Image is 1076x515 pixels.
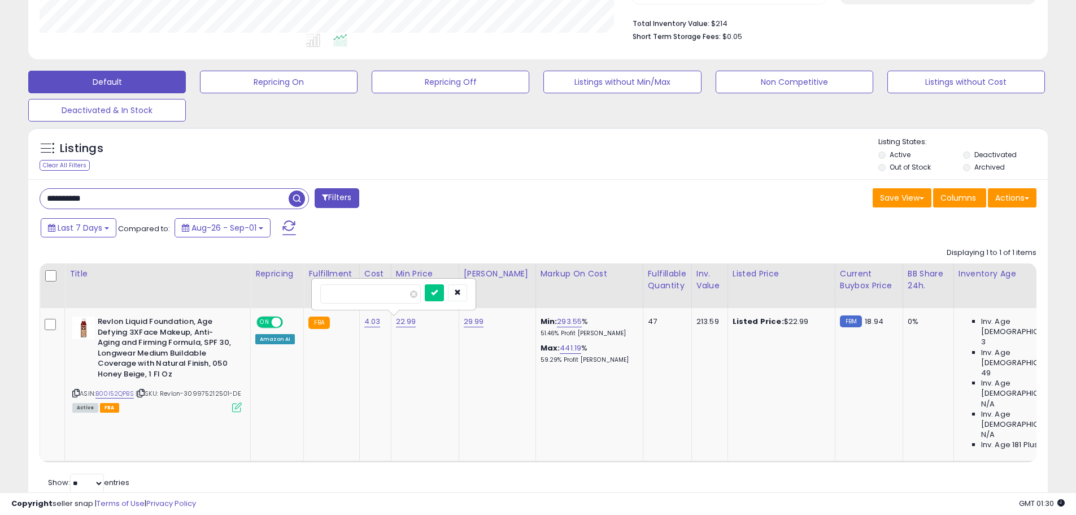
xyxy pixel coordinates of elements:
label: Active [890,150,911,159]
a: 22.99 [396,316,416,327]
div: Fulfillment [308,268,354,280]
a: 4.03 [364,316,381,327]
span: Show: entries [48,477,129,488]
span: N/A [981,430,995,440]
div: % [541,343,634,364]
a: Terms of Use [97,498,145,509]
b: Revlon Liquid Foundation, Age Defying 3XFace Makeup, Anti-Aging and Firming Formula, SPF 30, Long... [98,317,235,382]
p: Listing States: [878,137,1048,148]
div: Listed Price [733,268,830,280]
span: 3 [981,337,986,347]
div: Fulfillable Quantity [648,268,687,292]
span: ON [258,318,272,327]
p: 51.46% Profit [PERSON_NAME] [541,330,634,337]
span: Aug-26 - Sep-01 [191,222,256,233]
div: Amazon AI [255,334,295,344]
div: Min Price [396,268,454,280]
img: 31N35l2Y97L._SL40_.jpg [72,317,95,339]
span: Inv. Age 181 Plus: [981,440,1040,450]
div: Markup on Cost [541,268,638,280]
div: [PERSON_NAME] [464,268,531,280]
div: Current Buybox Price [840,268,898,292]
small: FBA [308,317,329,329]
button: Columns [933,188,986,207]
div: BB Share 24h. [908,268,949,292]
button: Save View [873,188,931,207]
a: B00I52QPBS [95,389,134,399]
button: Listings without Min/Max [543,71,701,93]
div: Cost [364,268,386,280]
th: The percentage added to the cost of goods (COGS) that forms the calculator for Min & Max prices. [535,263,643,308]
div: seller snap | | [11,499,196,509]
b: Total Inventory Value: [633,19,709,28]
p: 59.29% Profit [PERSON_NAME] [541,356,634,364]
span: 49 [981,368,991,378]
div: Displaying 1 to 1 of 1 items [947,248,1036,258]
span: Last 7 Days [58,222,102,233]
button: Aug-26 - Sep-01 [175,218,271,237]
div: $22.99 [733,317,826,327]
b: Max: [541,343,560,353]
span: OFF [281,318,299,327]
b: Min: [541,316,557,327]
span: 2025-09-9 01:30 GMT [1019,498,1065,509]
label: Out of Stock [890,162,931,172]
small: FBM [840,315,862,327]
div: ASIN: [72,317,242,411]
button: Actions [988,188,1036,207]
b: Listed Price: [733,316,784,327]
button: Filters [315,188,359,208]
div: % [541,317,634,337]
div: Clear All Filters [40,160,90,171]
span: | SKU: Revlon-309975212501-DE [136,389,241,398]
a: Privacy Policy [146,498,196,509]
button: Last 7 Days [41,218,116,237]
div: 47 [648,317,683,327]
button: Repricing On [200,71,358,93]
button: Deactivated & In Stock [28,99,186,122]
button: Listings without Cost [887,71,1045,93]
button: Repricing Off [372,71,529,93]
b: Short Term Storage Fees: [633,32,721,41]
div: 213.59 [696,317,719,327]
span: All listings currently available for purchase on Amazon [72,403,98,413]
button: Default [28,71,186,93]
span: FBA [100,403,119,413]
div: Title [69,268,246,280]
div: 0% [908,317,945,327]
span: Compared to: [118,223,170,234]
a: 441.19 [560,343,581,354]
h5: Listings [60,141,103,157]
span: Columns [940,192,976,204]
span: $0.05 [722,31,742,42]
strong: Copyright [11,498,53,509]
a: 293.55 [557,316,582,327]
label: Deactivated [974,150,1017,159]
span: N/A [981,399,995,409]
li: $214 [633,16,1028,29]
span: 18.94 [865,316,883,327]
div: Inv. value [696,268,723,292]
a: 29.99 [464,316,484,327]
button: Non Competitive [716,71,873,93]
label: Archived [974,162,1005,172]
div: Repricing [255,268,299,280]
